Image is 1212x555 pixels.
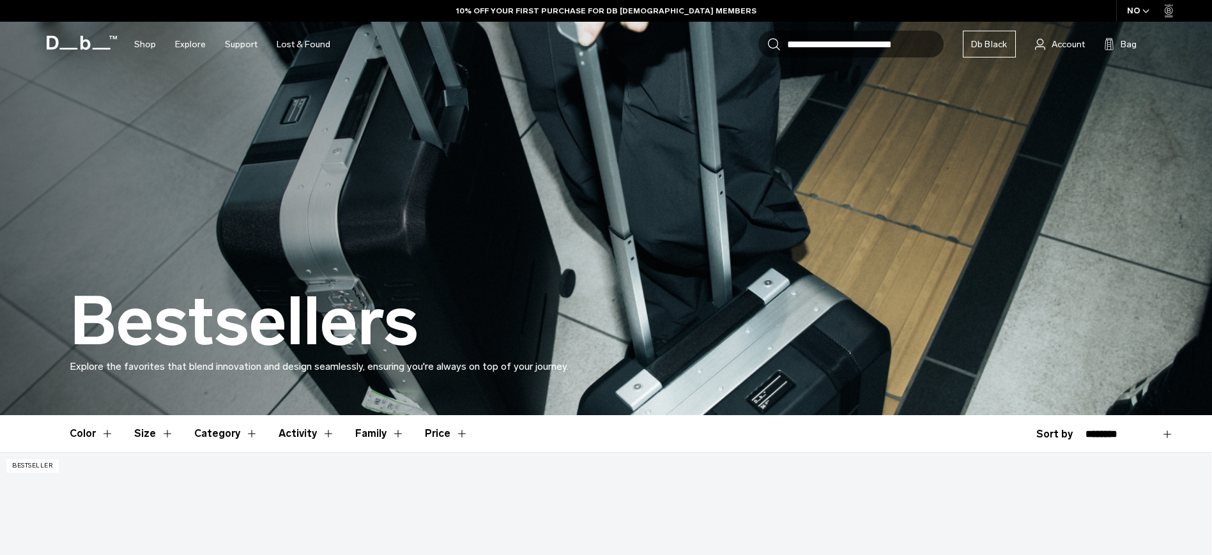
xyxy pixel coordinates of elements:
[134,415,174,452] button: Toggle Filter
[277,22,330,67] a: Lost & Found
[70,360,569,372] span: Explore the favorites that blend innovation and design seamlessly, ensuring you're always on top ...
[355,415,404,452] button: Toggle Filter
[70,285,418,359] h1: Bestsellers
[194,415,258,452] button: Toggle Filter
[1121,38,1137,51] span: Bag
[279,415,335,452] button: Toggle Filter
[125,22,340,67] nav: Main Navigation
[6,459,59,473] p: Bestseller
[1052,38,1085,51] span: Account
[456,5,756,17] a: 10% OFF YOUR FIRST PURCHASE FOR DB [DEMOGRAPHIC_DATA] MEMBERS
[1104,36,1137,52] button: Bag
[134,22,156,67] a: Shop
[70,415,114,452] button: Toggle Filter
[1035,36,1085,52] a: Account
[175,22,206,67] a: Explore
[963,31,1016,57] a: Db Black
[425,415,468,452] button: Toggle Price
[225,22,257,67] a: Support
